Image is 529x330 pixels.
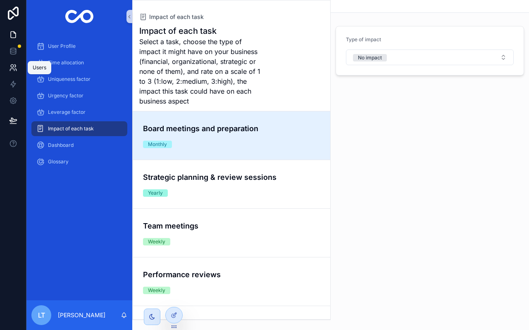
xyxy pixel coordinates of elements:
h4: Performance reviews [143,269,320,280]
span: Dashboard [48,142,74,148]
div: Weekly [148,238,165,245]
div: Monthly [148,141,167,148]
span: Leverage factor [48,109,86,115]
span: Impact of each task [149,13,204,21]
div: Yearly [148,189,163,197]
a: Uniqueness factor [31,72,127,87]
a: Impact of each task [31,121,127,136]
a: Strategic planning & review sessionsYearly [133,160,330,208]
a: User Profile [31,39,127,54]
a: Impact of each task [139,13,204,21]
span: Glossary [48,158,69,165]
h4: Optimizing workflows [143,318,320,329]
a: Dashboard [31,138,127,153]
span: Impact of each task [48,125,94,132]
div: No impact [358,54,382,61]
span: User Profile [48,43,76,49]
span: Select a task, choose the type of impact it might have on your business (financial, organizationa... [139,37,262,106]
img: App logo [65,10,94,23]
a: Board meetings and preparationMonthly [133,111,330,160]
button: Select Button [346,49,514,65]
a: Team meetingsWeekly [133,208,330,257]
div: scrollable content [26,33,132,180]
a: Performance reviewsWeekly [133,257,330,306]
h4: Strategic planning & review sessions [143,172,320,183]
button: Unselect NO_IMPACT [353,53,387,61]
div: Users [33,64,46,71]
h4: Team meetings [143,220,320,231]
p: [PERSON_NAME] [58,311,105,319]
span: Uniqueness factor [48,76,91,82]
span: Urgency factor [48,92,83,99]
h1: Impact of each task [139,25,262,37]
a: Urgency factor [31,88,127,103]
h4: Board meetings and preparation [143,123,320,134]
a: Time allocation [31,55,127,70]
div: Weekly [148,287,165,294]
span: Time allocation [48,59,84,66]
a: Glossary [31,154,127,169]
a: Leverage factor [31,105,127,120]
span: Type of impact [346,36,381,42]
span: LT [38,310,45,320]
